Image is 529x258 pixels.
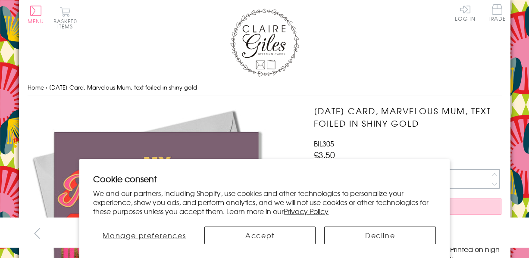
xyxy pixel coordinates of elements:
[488,4,506,23] a: Trade
[455,4,476,21] a: Log In
[230,9,299,77] img: Claire Giles Greetings Cards
[314,105,501,130] h1: [DATE] Card, Marvelous Mum, text foiled in shiny gold
[314,149,335,161] span: £3.50
[324,227,436,244] button: Decline
[28,17,44,25] span: Menu
[28,224,47,243] button: prev
[103,230,186,240] span: Manage preferences
[93,227,196,244] button: Manage preferences
[284,206,329,216] a: Privacy Policy
[28,6,44,24] button: Menu
[93,189,436,215] p: We and our partners, including Shopify, use cookies and other technologies to personalize your ex...
[314,138,334,149] span: BIL305
[204,227,316,244] button: Accept
[46,83,47,91] span: ›
[53,7,77,29] button: Basket0 items
[28,79,502,96] nav: breadcrumbs
[28,83,44,91] a: Home
[49,83,197,91] span: [DATE] Card, Marvelous Mum, text foiled in shiny gold
[93,173,436,185] h2: Cookie consent
[488,4,506,21] span: Trade
[57,17,77,30] span: 0 items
